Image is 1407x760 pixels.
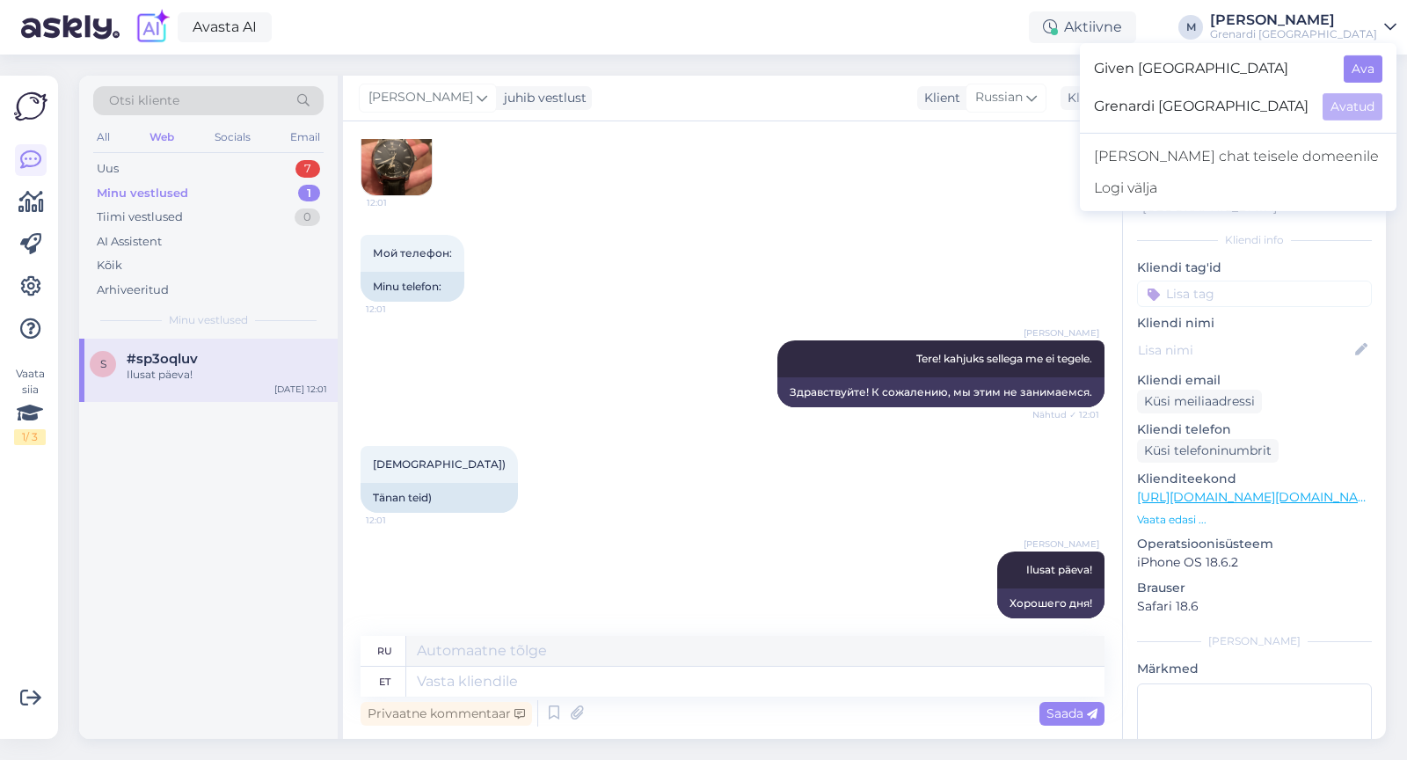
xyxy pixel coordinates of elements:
[169,312,248,328] span: Minu vestlused
[367,196,433,209] span: 12:01
[298,185,320,202] div: 1
[1024,326,1099,340] span: [PERSON_NAME]
[1137,633,1372,649] div: [PERSON_NAME]
[366,303,432,316] span: 12:01
[1080,172,1396,204] div: Logi välja
[1137,597,1372,616] p: Safari 18.6
[361,272,464,302] div: Minu telefon:
[178,12,272,42] a: Avasta AI
[1138,340,1352,360] input: Lisa nimi
[1137,512,1372,528] p: Vaata edasi ...
[287,126,324,149] div: Email
[368,88,473,107] span: [PERSON_NAME]
[373,457,506,471] span: [DEMOGRAPHIC_DATA])
[1137,232,1372,248] div: Kliendi info
[1323,93,1382,121] button: Avatud
[211,126,254,149] div: Socials
[1137,535,1372,553] p: Operatsioonisüsteem
[361,702,532,726] div: Privaatne kommentaar
[1094,93,1309,121] span: Grenardi [GEOGRAPHIC_DATA]
[93,126,113,149] div: All
[1210,13,1396,41] a: [PERSON_NAME]Grenardi [GEOGRAPHIC_DATA]
[1033,619,1099,632] span: 12:10
[97,233,162,251] div: AI Assistent
[1137,579,1372,597] p: Brauser
[295,208,320,226] div: 0
[361,483,518,513] div: Tänan teid)
[1137,371,1372,390] p: Kliendi email
[274,383,327,396] div: [DATE] 12:01
[14,366,46,445] div: Vaata siia
[361,125,432,195] img: Attachment
[1032,408,1099,421] span: Nähtud ✓ 12:01
[373,246,452,259] span: Мой телефон:
[97,185,188,202] div: Minu vestlused
[379,667,390,697] div: et
[1137,660,1372,678] p: Märkmed
[377,636,392,666] div: ru
[1029,11,1136,43] div: Aktiivne
[100,357,106,370] span: s
[295,160,320,178] div: 7
[1210,13,1377,27] div: [PERSON_NAME]
[1094,55,1330,83] span: Given [GEOGRAPHIC_DATA]
[366,514,432,527] span: 12:01
[1344,55,1382,83] button: Ava
[127,351,198,367] span: #sp3oqluv
[1210,27,1377,41] div: Grenardi [GEOGRAPHIC_DATA]
[14,429,46,445] div: 1 / 3
[997,588,1104,618] div: Хорошего дня!
[917,89,960,107] div: Klient
[1137,390,1262,413] div: Küsi meiliaadressi
[14,90,47,123] img: Askly Logo
[1178,15,1203,40] div: M
[975,88,1023,107] span: Russian
[1137,553,1372,572] p: iPhone OS 18.6.2
[1137,259,1372,277] p: Kliendi tag'id
[146,126,178,149] div: Web
[1137,281,1372,307] input: Lisa tag
[1046,705,1097,721] span: Saada
[97,257,122,274] div: Kõik
[97,281,169,299] div: Arhiveeritud
[1026,563,1092,576] span: Ilusat päeva!
[97,160,119,178] div: Uus
[97,208,183,226] div: Tiimi vestlused
[1024,537,1099,551] span: [PERSON_NAME]
[1137,439,1279,463] div: Küsi telefoninumbrit
[777,377,1104,407] div: Здравствуйте! К сожалению, мы этим не занимаемся.
[1061,89,1135,107] div: Klienditugi
[127,367,327,383] div: Ilusat päeva!
[1137,420,1372,439] p: Kliendi telefon
[916,352,1092,365] span: Tere! kahjuks sellega me ei tegele.
[1080,141,1396,172] a: [PERSON_NAME] chat teisele domeenile
[497,89,587,107] div: juhib vestlust
[1137,489,1381,505] a: [URL][DOMAIN_NAME][DOMAIN_NAME]
[134,9,171,46] img: explore-ai
[1137,314,1372,332] p: Kliendi nimi
[109,91,179,110] span: Otsi kliente
[1137,470,1372,488] p: Klienditeekond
